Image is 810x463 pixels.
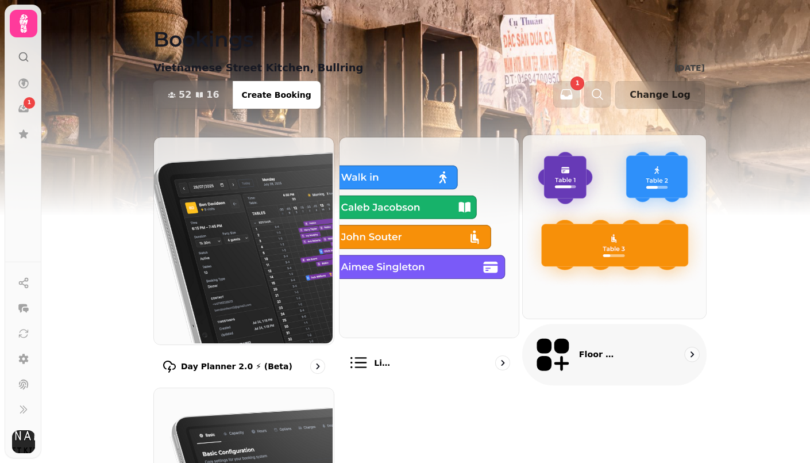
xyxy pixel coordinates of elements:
[576,81,580,86] span: 1
[312,361,323,372] svg: go to
[179,90,191,100] span: 52
[686,349,697,360] svg: go to
[10,430,37,453] button: User avatar
[339,137,520,383] a: List viewList view
[181,361,292,372] p: Day Planner 2.0 ⚡ (Beta)
[338,136,518,336] img: List view
[206,90,219,100] span: 16
[615,81,705,109] button: Change Log
[522,134,705,317] img: Floor Plans (beta)
[630,90,691,100] span: Change Log
[374,357,394,369] p: List view
[12,430,35,453] img: User avatar
[579,349,620,360] p: Floor Plans (beta)
[154,81,233,109] button: 5216
[522,135,707,385] a: Floor Plans (beta)Floor Plans (beta)
[153,137,334,383] a: Day Planner 2.0 ⚡ (Beta)Day Planner 2.0 ⚡ (Beta)
[233,81,321,109] button: Create Booking
[12,97,35,120] a: 1
[28,99,31,107] span: 1
[674,62,705,74] p: [DATE]
[153,60,363,76] p: Vietnamese Street Kitchen, Bullring
[242,91,311,99] span: Create Booking
[153,136,333,343] img: Day Planner 2.0 ⚡ (Beta)
[497,357,508,369] svg: go to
